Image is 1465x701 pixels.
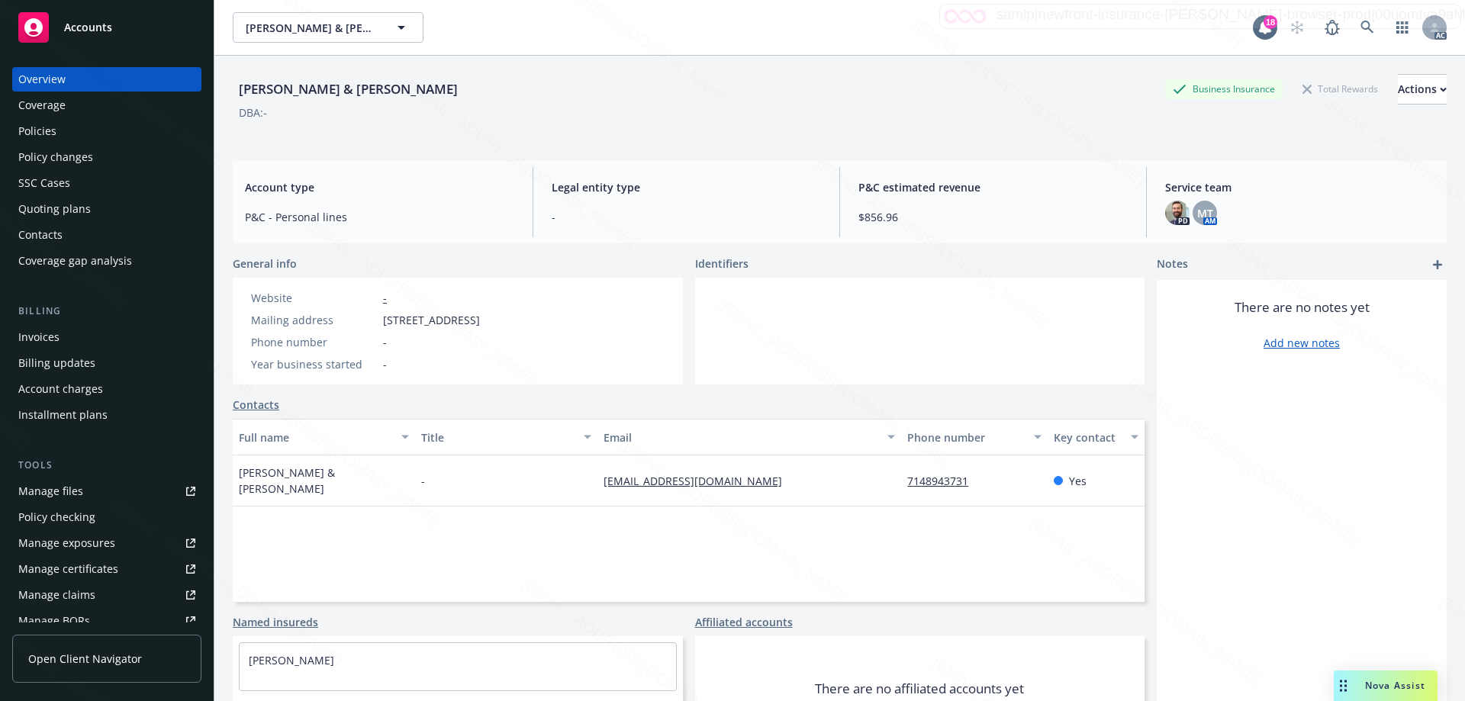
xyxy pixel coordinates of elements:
span: Open Client Navigator [28,651,142,667]
div: Drag to move [1334,670,1353,701]
button: Actions [1398,74,1447,105]
span: Identifiers [695,256,749,272]
span: $856.96 [858,209,1128,225]
a: Manage exposures [12,531,201,555]
a: Accounts [12,6,201,49]
span: Legal entity type [552,179,821,195]
button: Key contact [1048,419,1145,455]
a: Billing updates [12,351,201,375]
div: Mailing address [251,312,377,328]
span: Yes [1069,473,1087,489]
a: Manage certificates [12,557,201,581]
div: SSC Cases [18,171,70,195]
a: Policy changes [12,145,201,169]
div: Manage exposures [18,531,115,555]
button: Full name [233,419,415,455]
div: Coverage [18,93,66,117]
div: Manage BORs [18,609,90,633]
div: [PERSON_NAME] & [PERSON_NAME] [233,79,464,99]
div: Coverage gap analysis [18,249,132,273]
span: [STREET_ADDRESS] [383,312,480,328]
div: Manage files [18,479,83,503]
span: P&C estimated revenue [858,179,1128,195]
div: Full name [239,429,392,445]
div: Billing updates [18,351,95,375]
a: Policies [12,119,201,143]
span: There are no notes yet [1235,298,1370,317]
div: Email [604,429,878,445]
a: Add new notes [1264,335,1340,351]
a: Account charges [12,377,201,401]
span: - [383,334,387,350]
a: Contacts [233,397,279,413]
div: Invoices [18,325,60,349]
a: add [1428,256,1447,274]
a: Report a Bug [1317,12,1347,43]
div: Policy checking [18,505,95,529]
span: P&C - Personal lines [245,209,514,225]
span: - [552,209,821,225]
a: [PERSON_NAME] [249,653,334,667]
div: Billing [12,304,201,319]
span: General info [233,256,297,272]
div: Actions [1398,75,1447,104]
button: [PERSON_NAME] & [PERSON_NAME] [233,12,423,43]
button: Nova Assist [1334,670,1438,701]
span: - [421,473,425,489]
button: Email [597,419,901,455]
div: Tools [12,458,201,473]
a: Contacts [12,223,201,247]
a: Start snowing [1282,12,1312,43]
a: Manage files [12,479,201,503]
div: Business Insurance [1165,79,1283,98]
span: [PERSON_NAME] & [PERSON_NAME] [246,20,378,36]
a: Overview [12,67,201,92]
a: Coverage [12,93,201,117]
span: Service team [1165,179,1434,195]
div: Manage claims [18,583,95,607]
div: Contacts [18,223,63,247]
a: Manage claims [12,583,201,607]
div: Total Rewards [1295,79,1386,98]
div: Phone number [907,429,1024,445]
button: Phone number [901,419,1047,455]
img: photo [1165,201,1190,225]
a: Policy checking [12,505,201,529]
div: Quoting plans [18,197,91,221]
div: Account charges [18,377,103,401]
a: Quoting plans [12,197,201,221]
div: Installment plans [18,403,108,427]
div: Policy changes [18,145,93,169]
span: Accounts [64,21,112,34]
span: [PERSON_NAME] & [PERSON_NAME] [239,465,409,497]
div: Website [251,290,377,306]
div: Overview [18,67,66,92]
div: 18 [1264,15,1277,29]
div: Title [421,429,575,445]
div: DBA: - [239,105,267,121]
a: Coverage gap analysis [12,249,201,273]
a: [EMAIL_ADDRESS][DOMAIN_NAME] [604,474,794,488]
div: Year business started [251,356,377,372]
div: Manage certificates [18,557,118,581]
span: - [383,356,387,372]
a: Manage BORs [12,609,201,633]
a: SSC Cases [12,171,201,195]
div: Key contact [1054,429,1122,445]
a: Installment plans [12,403,201,427]
a: Affiliated accounts [695,614,793,630]
div: Policies [18,119,56,143]
span: MT [1197,205,1213,221]
span: Account type [245,179,514,195]
span: Nova Assist [1365,679,1425,692]
button: Title [415,419,597,455]
a: - [383,291,387,305]
a: Switch app [1387,12,1418,43]
span: Notes [1157,256,1188,274]
a: 7148943731 [907,474,980,488]
a: Search [1352,12,1383,43]
span: There are no affiliated accounts yet [815,680,1024,698]
a: Invoices [12,325,201,349]
div: Phone number [251,334,377,350]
